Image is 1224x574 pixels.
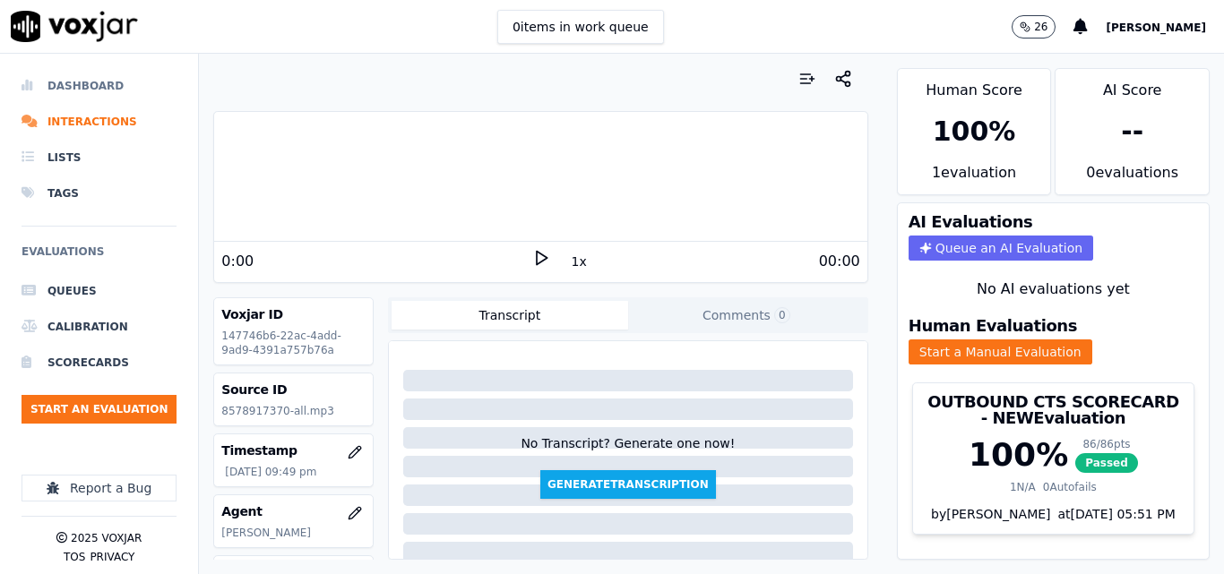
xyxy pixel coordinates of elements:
h3: OUTBOUND CTS SCORECARD - NEW Evaluation [924,394,1183,426]
h3: Voxjar ID [221,305,366,323]
p: [DATE] 09:49 pm [225,465,366,479]
button: GenerateTranscription [540,470,716,499]
button: Transcript [392,301,628,330]
div: at [DATE] 05:51 PM [1051,505,1176,523]
button: Report a Bug [22,475,177,501]
div: 86 / 86 pts [1075,437,1138,451]
div: 0 Autofails [1043,480,1097,494]
h3: Human Evaluations [909,318,1077,334]
button: 26 [1012,15,1056,39]
div: No AI evaluations yet [912,278,1194,300]
div: No Transcript? Generate one now! [521,434,735,470]
button: 0items in work queue [497,10,664,44]
div: -- [1121,116,1143,148]
span: Passed [1075,453,1138,473]
div: 00:00 [819,251,860,272]
a: Queues [22,273,177,309]
p: 2025 Voxjar [71,531,142,545]
h3: Timestamp [221,441,366,459]
div: 0:00 [221,251,254,272]
button: Start an Evaluation [22,395,177,424]
div: 100 % [969,437,1068,473]
a: Interactions [22,104,177,140]
span: [PERSON_NAME] [1106,21,1206,34]
button: 1x [568,249,590,274]
a: Tags [22,176,177,211]
h6: Evaluations [22,241,177,273]
div: 1 evaluation [898,162,1051,194]
button: Comments [628,301,865,330]
h3: Agent [221,502,366,520]
p: 147746b6-22ac-4add-9ad9-4391a757b76a [221,329,366,357]
a: Lists [22,140,177,176]
a: Dashboard [22,68,177,104]
button: [PERSON_NAME] [1106,16,1224,38]
a: Calibration [22,309,177,345]
div: 0 evaluation s [1056,162,1209,194]
div: by [PERSON_NAME] [913,505,1194,534]
button: Start a Manual Evaluation [909,339,1092,364]
p: 8578917370-all.mp3 [221,404,366,418]
button: Privacy [90,550,134,564]
a: Scorecards [22,345,177,381]
h3: AI Evaluations [909,214,1033,230]
button: TOS [64,550,85,564]
div: AI Score [1056,69,1209,101]
div: 100 % [933,116,1016,148]
button: Queue an AI Evaluation [909,236,1093,261]
p: [PERSON_NAME] [221,526,366,540]
span: 0 [774,307,790,323]
img: voxjar logo [11,11,138,42]
button: 26 [1012,15,1073,39]
p: 26 [1034,20,1047,34]
h3: Source ID [221,381,366,398]
div: Human Score [898,69,1051,101]
div: 1 N/A [1010,480,1036,494]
